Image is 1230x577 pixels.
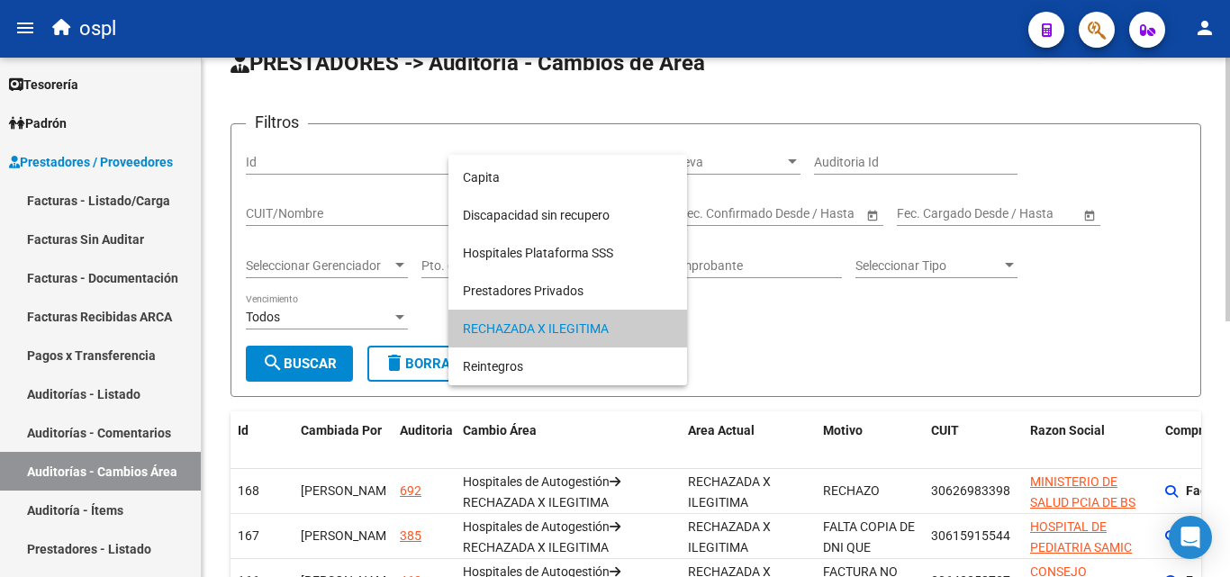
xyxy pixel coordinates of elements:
div: Open Intercom Messenger [1169,516,1212,559]
span: Hospitales Plataforma SSS [463,246,613,260]
span: Discapacidad sin recupero [463,208,610,222]
span: Capita [463,170,500,185]
span: RECHAZADA X ILEGITIMA [463,321,609,336]
span: Prestadores Privados [463,284,583,298]
span: Reintegros [463,359,523,374]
